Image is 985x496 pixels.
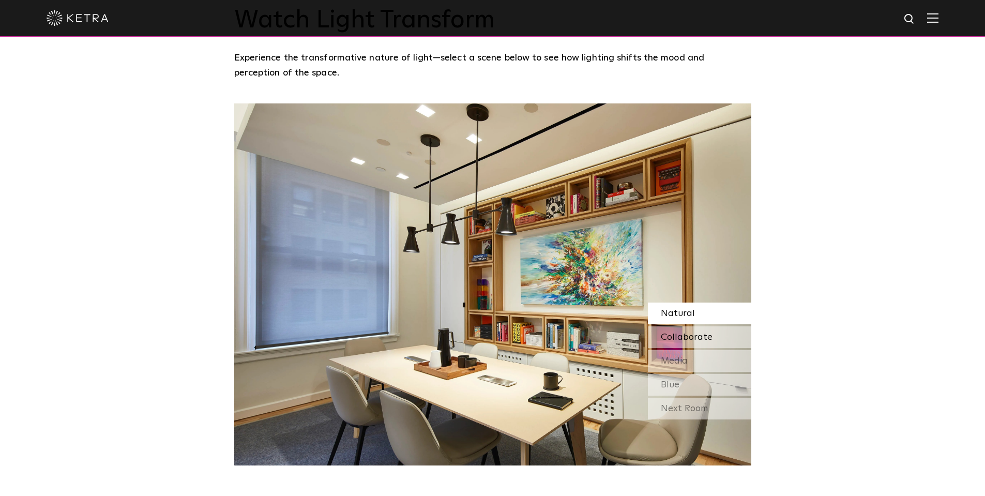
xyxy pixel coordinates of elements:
[661,356,688,366] span: Media
[927,13,938,23] img: Hamburger%20Nav.svg
[661,333,713,342] span: Collaborate
[648,398,751,419] div: Next Room
[661,309,695,318] span: Natural
[234,103,751,465] img: SS-Desktop-CEC-07-1
[47,10,109,26] img: ketra-logo-2019-white
[234,51,746,80] p: Experience the transformative nature of light—select a scene below to see how lighting shifts the...
[903,13,916,26] img: search icon
[661,380,679,389] span: Blue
